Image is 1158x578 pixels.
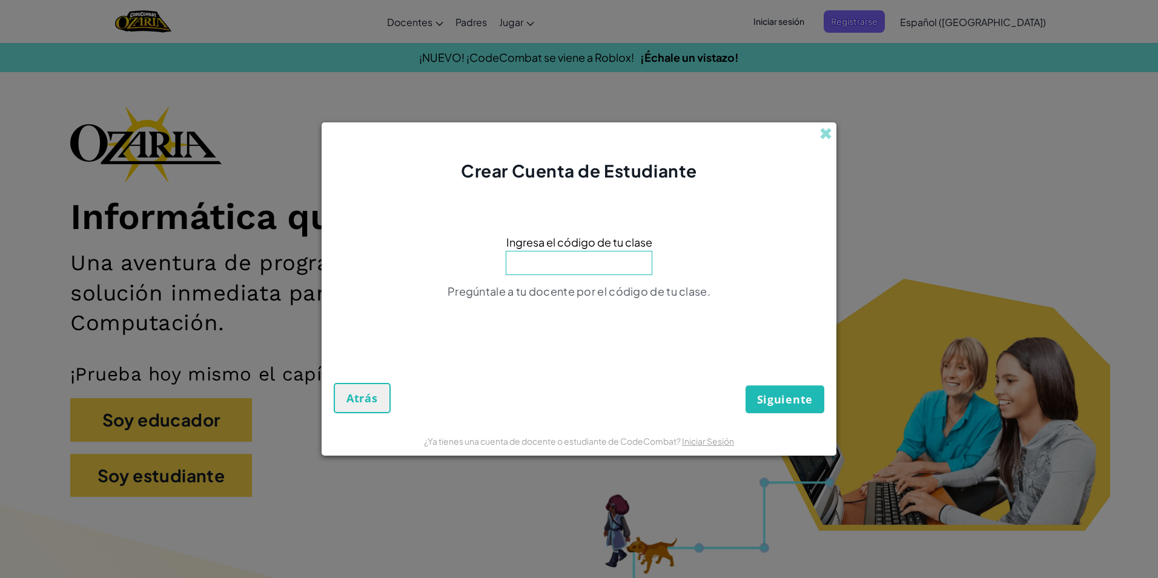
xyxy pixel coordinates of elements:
span: Ingresa el código de tu clase [506,233,652,251]
button: Siguiente [746,385,824,413]
a: Iniciar Sesión [682,436,734,447]
button: Atrás [334,383,391,413]
span: Atrás [346,391,378,405]
span: Crear Cuenta de Estudiante [461,160,697,181]
span: Siguiente [757,392,813,407]
span: Pregúntale a tu docente por el código de tu clase. [448,284,710,298]
span: ¿Ya tienes una cuenta de docente o estudiante de CodeCombat? [424,436,682,447]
